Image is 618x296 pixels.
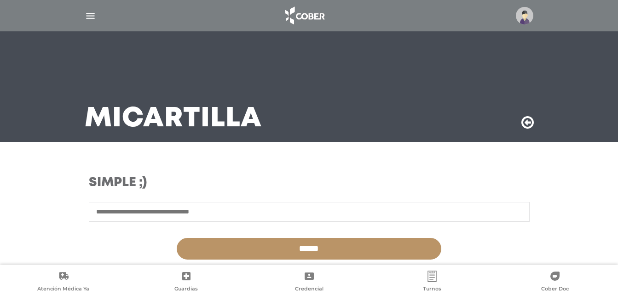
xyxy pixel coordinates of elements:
h3: Mi Cartilla [85,107,262,131]
img: Cober_menu-lines-white.svg [85,10,96,22]
span: Guardias [174,285,198,294]
a: Cober Doc [493,271,616,294]
a: Atención Médica Ya [2,271,125,294]
span: Credencial [295,285,323,294]
h3: Simple ;) [89,175,368,191]
span: Cober Doc [541,285,569,294]
span: Turnos [423,285,441,294]
a: Credencial [248,271,370,294]
a: Turnos [370,271,493,294]
span: Atención Médica Ya [37,285,89,294]
a: Guardias [125,271,248,294]
img: profile-placeholder.svg [516,7,533,24]
img: logo_cober_home-white.png [280,5,329,27]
